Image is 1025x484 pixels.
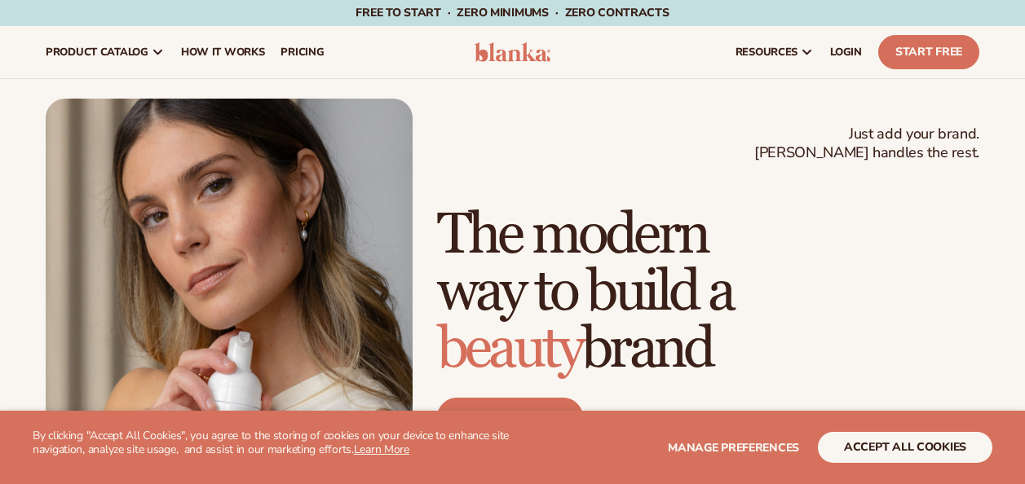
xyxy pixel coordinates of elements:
[356,5,669,20] span: Free to start · ZERO minimums · ZERO contracts
[475,42,551,62] img: logo
[668,440,799,455] span: Manage preferences
[38,26,173,78] a: product catalog
[281,46,324,59] span: pricing
[437,315,581,384] span: beauty
[830,46,862,59] span: LOGIN
[818,432,992,463] button: accept all cookies
[272,26,332,78] a: pricing
[181,46,265,59] span: How It Works
[727,26,822,78] a: resources
[668,432,799,463] button: Manage preferences
[437,398,583,437] a: Start free
[437,207,979,378] h1: The modern way to build a brand
[354,442,409,457] a: Learn More
[878,35,979,69] a: Start Free
[822,26,870,78] a: LOGIN
[173,26,273,78] a: How It Works
[46,46,148,59] span: product catalog
[33,429,513,457] p: By clicking "Accept All Cookies", you agree to the storing of cookies on your device to enhance s...
[736,46,797,59] span: resources
[754,125,979,163] span: Just add your brand. [PERSON_NAME] handles the rest.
